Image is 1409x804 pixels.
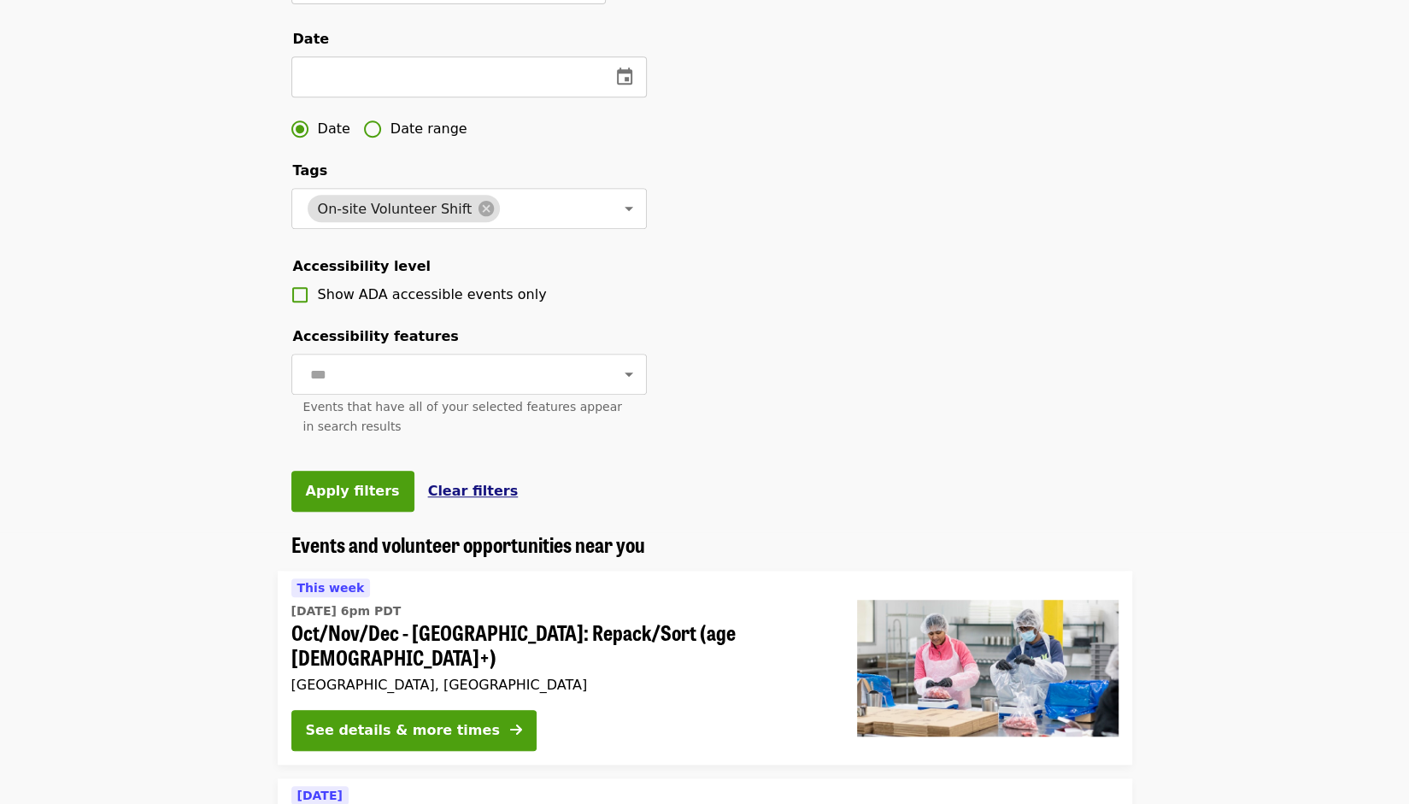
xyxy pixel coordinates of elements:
[857,600,1118,737] img: Oct/Nov/Dec - Beaverton: Repack/Sort (age 10+) organized by Oregon Food Bank
[293,258,431,274] span: Accessibility level
[291,677,830,693] div: [GEOGRAPHIC_DATA], [GEOGRAPHIC_DATA]
[510,722,522,738] i: arrow-right icon
[308,201,483,217] span: On-site Volunteer Shift
[306,720,500,741] div: See details & more times
[428,481,519,502] button: Clear filters
[291,620,830,670] span: Oct/Nov/Dec - [GEOGRAPHIC_DATA]: Repack/Sort (age [DEMOGRAPHIC_DATA]+)
[291,471,414,512] button: Apply filters
[291,529,645,559] span: Events and volunteer opportunities near you
[306,483,400,499] span: Apply filters
[293,328,459,344] span: Accessibility features
[291,710,537,751] button: See details & more times
[293,31,330,47] span: Date
[278,571,1132,765] a: See details for "Oct/Nov/Dec - Beaverton: Repack/Sort (age 10+)"
[297,581,365,595] span: This week
[308,195,501,222] div: On-site Volunteer Shift
[604,56,645,97] button: change date
[291,602,402,620] time: [DATE] 6pm PDT
[293,162,328,179] span: Tags
[318,286,547,302] span: Show ADA accessible events only
[428,483,519,499] span: Clear filters
[318,119,350,139] span: Date
[390,119,467,139] span: Date range
[303,400,622,433] span: Events that have all of your selected features appear in search results
[297,789,343,802] span: [DATE]
[617,197,641,220] button: Open
[617,362,641,386] button: Open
